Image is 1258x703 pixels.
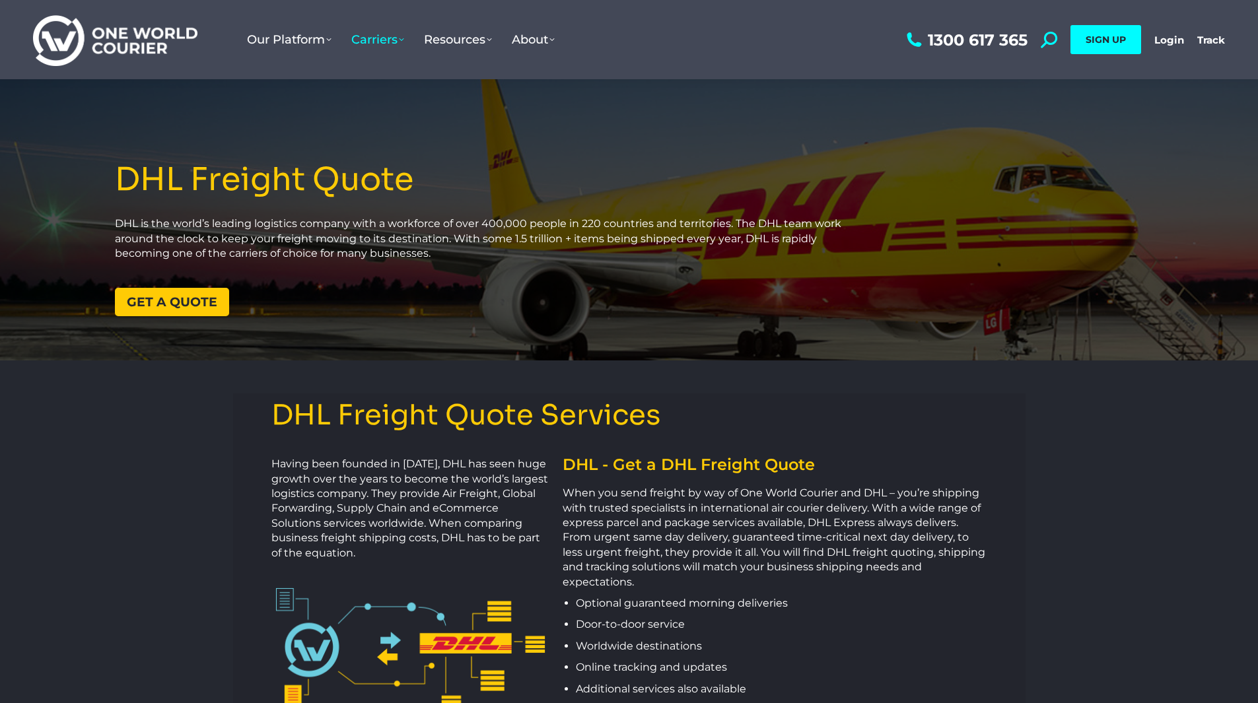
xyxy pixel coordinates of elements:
[563,457,986,473] h2: DHL - Get a DHL Freight Quote
[237,19,341,60] a: Our Platform
[115,288,229,316] a: Get a quote
[1154,34,1184,46] a: Login
[115,162,862,197] h1: DHL Freight Quote
[576,682,986,696] p: Additional services also available
[341,19,414,60] a: Carriers
[1086,34,1126,46] span: SIGN UP
[115,217,862,261] p: DHL is the world’s leading logistics company with a workforce of over 400,000 people in 220 count...
[1070,25,1141,54] a: SIGN UP
[576,639,986,653] p: Worldwide destinations
[33,13,197,67] img: One World Courier
[414,19,502,60] a: Resources
[271,457,550,560] p: Having been founded in [DATE], DHL has seen huge growth over the years to become the world’s larg...
[424,32,492,47] span: Resources
[247,32,332,47] span: Our Platform
[351,32,404,47] span: Carriers
[903,32,1028,48] a: 1300 617 365
[512,32,555,47] span: About
[576,660,986,675] p: Online tracking and updates
[576,617,986,632] p: Door-to-door service
[563,486,986,589] p: When you send freight by way of One World Courier and DHL – you’re shipping with trusted speciali...
[127,296,217,308] span: Get a quote
[1197,34,1225,46] a: Track
[271,400,987,430] h3: DHL Freight Quote Services
[576,596,986,611] p: Optional guaranteed morning deliveries
[502,19,565,60] a: About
